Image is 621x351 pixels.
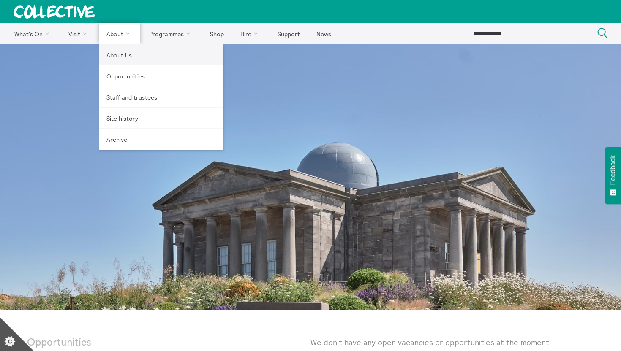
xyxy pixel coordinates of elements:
a: Support [270,23,307,44]
a: Site history [99,108,223,129]
a: About Us [99,44,223,65]
a: Opportunities [99,65,223,86]
a: What's On [7,23,60,44]
button: Feedback - Show survey [605,147,621,204]
span: Feedback [609,155,617,185]
a: Hire [233,23,269,44]
p: Opportunities [27,337,169,349]
a: Shop [202,23,231,44]
p: We don't have any open vacancies or opportunities at the moment. [310,337,594,348]
a: News [309,23,338,44]
a: About [99,23,140,44]
a: Staff and trustees [99,86,223,108]
a: Archive [99,129,223,150]
a: Visit [61,23,98,44]
a: Programmes [142,23,201,44]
